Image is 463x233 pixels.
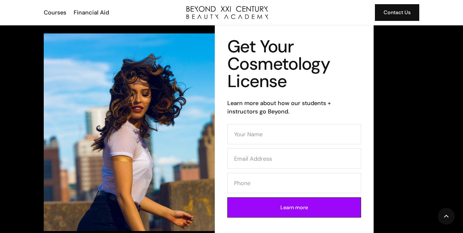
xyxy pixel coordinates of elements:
div: Contact Us [384,8,411,17]
h1: Get Your Cosmetology License [227,38,361,90]
a: Contact Us [375,4,419,21]
form: Contact Form (Cosmo) [227,124,361,222]
img: esthetician facial application [44,33,232,231]
img: beyond logo [186,6,268,19]
a: Financial Aid [69,8,112,17]
input: Your Name [227,124,361,144]
div: Financial Aid [74,8,109,17]
input: Phone [227,173,361,193]
h6: Learn more about how our students + instructors go Beyond. [227,99,361,116]
a: home [186,6,268,19]
input: Email Address [227,148,361,169]
div: Courses [44,8,66,17]
a: Courses [40,8,69,17]
input: Learn more [227,197,361,218]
